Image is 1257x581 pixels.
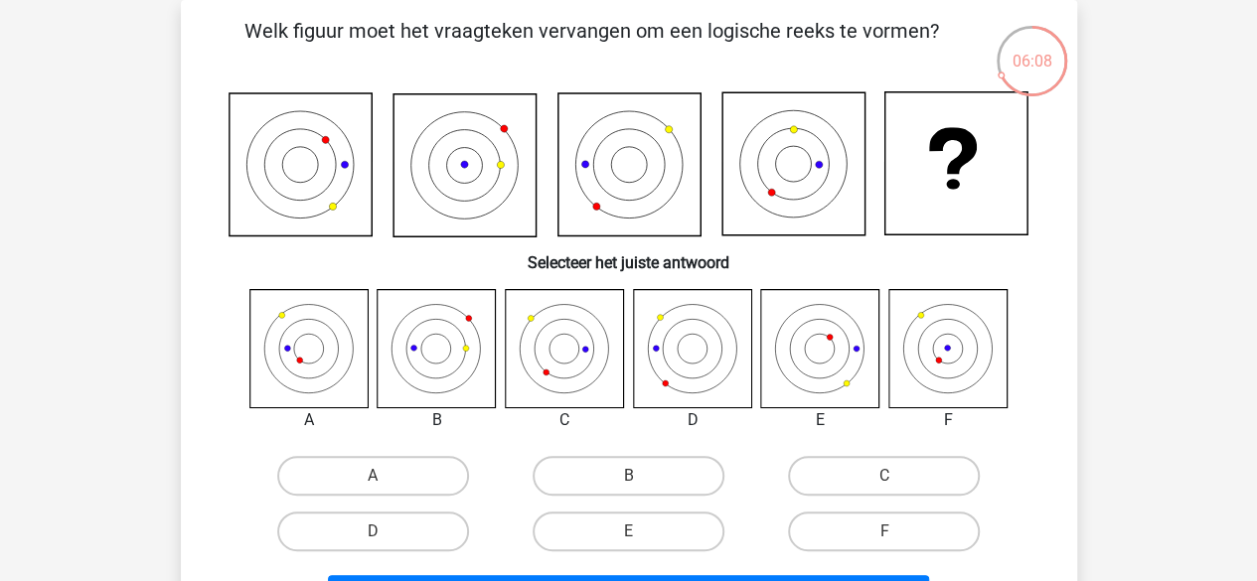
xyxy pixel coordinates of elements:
div: 06:08 [995,24,1069,73]
label: C [788,456,980,496]
label: E [533,511,724,551]
div: B [362,408,512,432]
label: D [277,511,469,551]
div: D [618,408,768,432]
p: Welk figuur moet het vraagteken vervangen om een logische reeks te vormen? [213,16,971,75]
div: C [490,408,640,432]
label: B [533,456,724,496]
div: E [745,408,895,432]
label: F [788,511,980,551]
h6: Selecteer het juiste antwoord [213,237,1045,272]
label: A [277,456,469,496]
div: F [873,408,1023,432]
div: A [235,408,385,432]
